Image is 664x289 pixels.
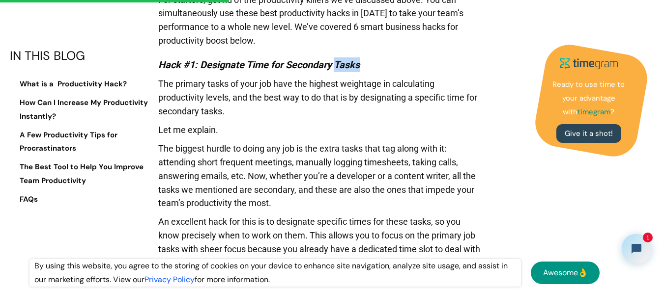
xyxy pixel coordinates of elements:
[20,98,148,121] strong: How Can I Increase My Productivity Instantly?
[20,194,38,204] strong: FAQs
[158,59,360,71] em: Hack #1: Designate Time for Secondary Tasks
[554,54,623,73] img: timegram logo
[10,129,150,156] a: A Few Productivity Tips for Procrastinators
[29,259,521,287] div: By using this website, you agree to the storing of cookies on your device to enhance site navigat...
[10,193,150,207] a: FAQs
[10,160,150,188] a: The Best Tool to Help You Improve Team Productivity
[20,162,144,185] strong: The Best Tool to Help You Improve Team Productivity
[549,78,628,119] p: Ready to use time to your advantage with ?
[531,262,600,284] a: Awesome👌
[158,77,481,123] p: The primary tasks of your job have the highest weightage in calculating productivity levels, and ...
[20,130,117,154] strong: A Few Productivity Tips for Procrastinators
[577,107,610,117] strong: timegram
[10,96,150,124] a: How Can I Increase My Productivity Instantly?
[613,226,660,272] iframe: Tidio Chat
[10,49,150,63] div: IN THIS BLOG
[144,274,195,285] a: Privacy Policy
[20,79,127,89] strong: What is a Productivity Hack?
[10,78,150,91] a: What is a Productivity Hack?
[158,142,481,215] p: The biggest hurdle to doing any job is the extra tasks that tag along with it: attending short fr...
[158,215,481,275] p: An excellent hack for this is to designate specific times for these tasks, so you know precisely ...
[556,124,621,143] a: Give it a shot!
[158,123,481,142] p: Let me explain.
